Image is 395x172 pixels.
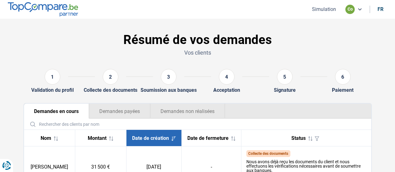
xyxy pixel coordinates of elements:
div: 1 [45,69,60,85]
h1: Résumé de vos demandes [23,32,372,47]
div: 4 [219,69,235,85]
span: Montant [88,135,106,141]
img: TopCompare.be [8,2,78,16]
span: Nom [41,135,51,141]
button: Demandes payées [89,104,150,119]
div: Soumission aux banques [141,87,197,93]
div: Acceptation [213,87,240,93]
button: Demandes en cours [24,104,89,119]
div: 2 [103,69,118,85]
div: 3 [161,69,176,85]
span: Status [291,135,306,141]
div: Validation du profil [31,87,74,93]
div: Paiement [332,87,353,93]
button: Demandes non réalisées [150,104,225,119]
div: fr [378,6,383,12]
div: co [345,5,355,14]
p: Vos clients [23,49,372,57]
div: Signature [274,87,296,93]
span: Date de fermeture [187,135,229,141]
span: Date de création [132,135,169,141]
div: 6 [335,69,351,85]
div: Collecte des documents [84,87,137,93]
span: Collecte des documents [248,151,288,156]
input: Rechercher des clients par nom [27,119,369,130]
button: Simulation [310,6,338,12]
div: 5 [277,69,293,85]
